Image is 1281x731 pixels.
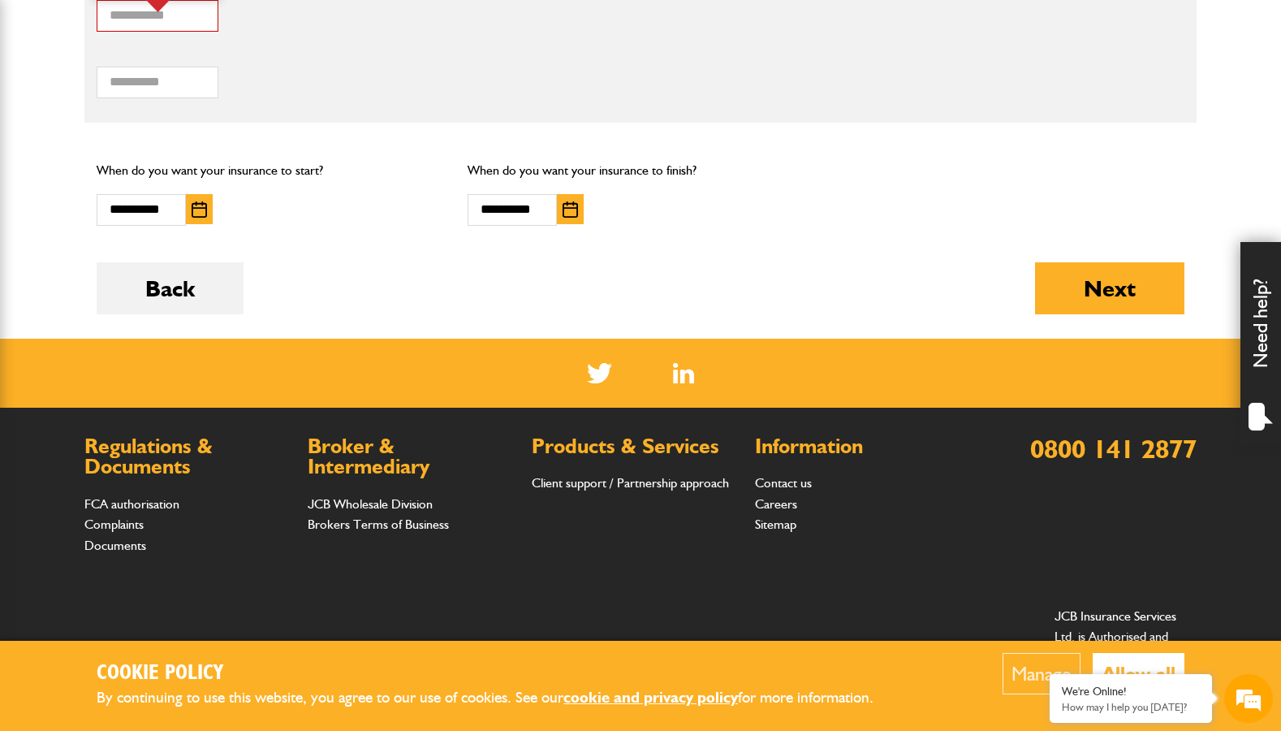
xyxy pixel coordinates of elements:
p: How may I help you today? [1062,701,1200,713]
h2: Information [755,436,962,457]
p: When do you want your insurance to finish? [468,160,814,181]
a: Careers [755,496,797,512]
button: Manage [1003,653,1080,694]
a: Complaints [84,517,144,532]
a: Sitemap [755,517,796,532]
a: Documents [84,538,146,553]
a: Client support / Partnership approach [532,475,729,491]
button: Back [97,262,244,314]
h2: Broker & Intermediary [308,436,515,478]
a: Brokers Terms of Business [308,517,449,532]
a: 0800 141 2877 [1030,433,1197,465]
p: By continuing to use this website, you agree to our use of cookies. See our for more information. [97,686,900,711]
div: We're Online! [1062,685,1200,699]
div: Need help? [1240,242,1281,445]
h2: Products & Services [532,436,739,457]
img: Choose date [563,201,578,218]
a: Contact us [755,475,812,491]
button: Allow all [1093,653,1184,694]
h2: Regulations & Documents [84,436,291,478]
p: When do you want your insurance to start? [97,160,443,181]
a: JCB Wholesale Division [308,496,433,512]
button: Next [1035,262,1184,314]
a: FCA authorisation [84,496,179,512]
img: Linked In [673,363,695,383]
a: LinkedIn [673,363,695,383]
img: Choose date [192,201,207,218]
a: cookie and privacy policy [563,688,738,707]
h2: Cookie Policy [97,661,900,686]
img: Twitter [587,363,612,383]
